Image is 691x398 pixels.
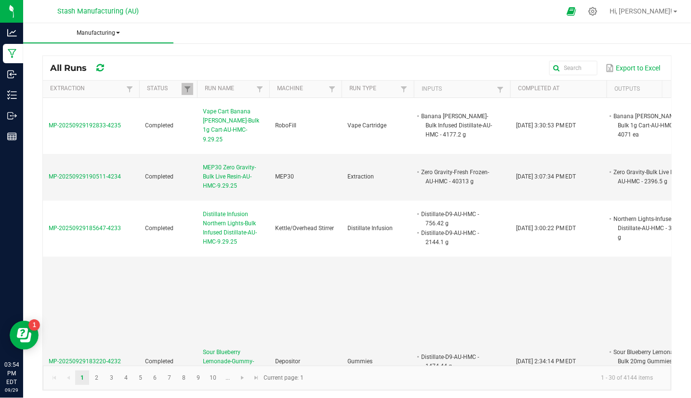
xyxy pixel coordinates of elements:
a: Page 4 [119,371,133,385]
p: 03:54 PM EDT [4,360,19,386]
inline-svg: Manufacturing [7,49,17,58]
kendo-pager-info: 1 - 30 of 4144 items [309,370,661,386]
li: Sour Blueberry Lemonade-Bulk 20mg Gummies-AU-HMC - 62466 ea [612,347,689,376]
span: MP-20250929183220-4232 [49,358,121,365]
span: Go to the next page [239,374,246,382]
span: Completed [145,122,173,129]
inline-svg: Analytics [7,28,17,38]
span: MP-20250929192833-4235 [49,122,121,129]
span: Gummies [347,358,372,365]
iframe: Resource center unread badge [28,319,40,331]
li: Distillate-D9-AU-HMC - 2144.1 g [420,228,496,247]
p: 09/29 [4,386,19,394]
a: Filter [326,83,338,95]
span: MEP30 Zero Gravity-Bulk Live Resin-AU-HMC-9.29.25 [203,163,264,191]
a: Filter [495,83,506,96]
span: Depositor [275,358,300,365]
a: Completed AtSortable [518,85,603,93]
li: Zero Gravity-Bulk Live Resin-AU-HMC - 2396.5 g [612,167,689,186]
span: Completed [145,358,173,365]
inline-svg: Inventory [7,90,17,100]
span: Manufacturing [23,29,173,37]
span: Stash Manufacturing (AU) [58,7,139,15]
inline-svg: Inbound [7,69,17,79]
span: [DATE] 3:07:34 PM EDT [516,173,576,180]
input: Search [549,61,598,75]
inline-svg: Reports [7,132,17,141]
a: Filter [254,83,266,95]
span: [DATE] 3:00:22 PM EDT [516,225,576,232]
span: Sour Blueberry Lemonade-Gummy-20mg-AU-HMC.[DATE] [203,348,264,376]
a: Page 10 [206,371,220,385]
a: Page 3 [105,371,119,385]
button: Export to Excel [603,60,663,76]
span: [DATE] 2:34:14 PM EDT [516,358,576,365]
span: Hi, [PERSON_NAME]! [610,7,673,15]
span: Completed [145,225,173,232]
span: RoboFill [275,122,296,129]
a: Page 6 [148,371,162,385]
span: Vape Cart Banana [PERSON_NAME]-Bulk 1g Cart-AU-HMC-9.29.25 [203,107,264,144]
span: Distillate Infusion Northern Lights-Bulk Infused Distillate-AU-HMC-9.29.25 [203,210,264,247]
span: Extraction [347,173,374,180]
span: MP-20250929190511-4234 [49,173,121,180]
a: Page 11 [221,371,235,385]
li: Banana [PERSON_NAME]-Bulk 1g Cart-AU-HMC - 4071 ea [612,111,689,140]
a: Run NameSortable [205,85,253,93]
li: Zero Gravity-Fresh Frozen-AU-HMC - 40313 g [420,167,496,186]
a: Go to the next page [236,371,250,385]
li: Banana [PERSON_NAME]-Bulk Infused Distillate-AU-HMC - 4177.2 g [420,111,496,140]
iframe: Resource center [10,321,39,350]
span: Open Ecommerce Menu [560,2,582,21]
a: Page 9 [191,371,205,385]
a: Page 2 [90,371,104,385]
span: MP-20250929185647-4233 [49,225,121,232]
a: Page 5 [133,371,147,385]
a: Filter [182,83,193,95]
a: Page 8 [177,371,191,385]
a: MachineSortable [277,85,326,93]
span: Completed [145,173,173,180]
div: All Runs [50,60,120,76]
a: Page 1 [75,371,89,385]
a: StatusSortable [147,85,181,93]
a: Run TypeSortable [349,85,398,93]
a: Manufacturing [23,23,173,43]
span: MEP30 [275,173,294,180]
a: Page 7 [162,371,176,385]
span: [DATE] 3:30:53 PM EDT [516,122,576,129]
span: Distillate Infusion [347,225,393,232]
li: Distillate-D9-AU-HMC - 756.42 g [420,209,496,228]
a: Filter [399,83,410,95]
span: Vape Cartridge [347,122,386,129]
kendo-pager: Current page: 1 [43,366,671,390]
span: Go to the last page [253,374,261,382]
a: Filter [124,83,135,95]
li: Northern Lights-Infused Bulk Distillate-AU-HMC - 3106.6 g [612,214,689,243]
inline-svg: Outbound [7,111,17,121]
div: Manage settings [587,7,599,16]
a: Go to the last page [250,371,264,385]
th: Inputs [414,81,510,98]
a: ExtractionSortable [50,85,123,93]
li: Distillate-D9-AU-HMC - 1474.44 g [420,352,496,371]
span: Kettle/Overhead Stirrer [275,225,334,232]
